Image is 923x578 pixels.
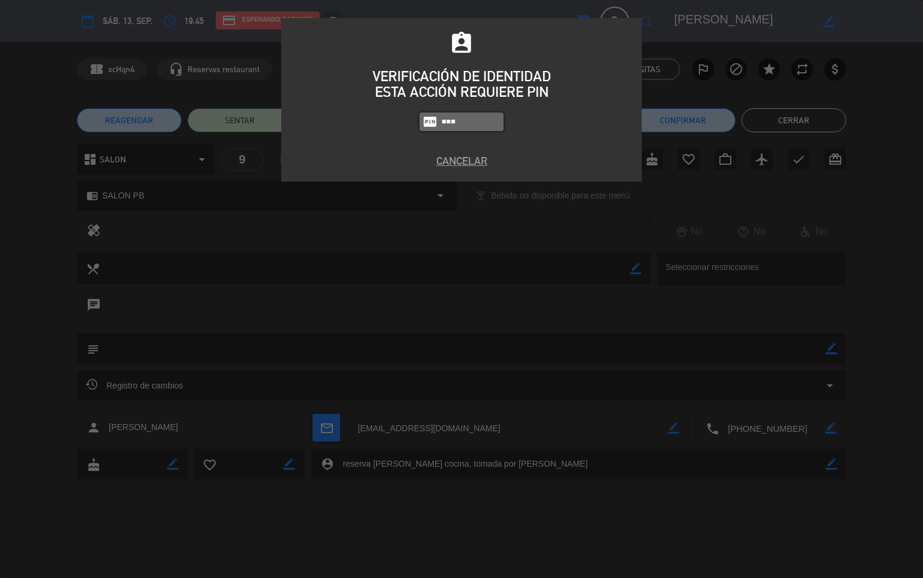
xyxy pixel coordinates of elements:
[440,115,501,129] input: 1234
[290,69,633,84] div: VERIFICACIÓN DE IDENTIDAD
[449,31,474,56] i: assignment_ind
[422,114,437,129] i: fiber_pin
[290,153,633,169] button: Cancelar
[290,84,633,100] div: ESTA ACCIÓN REQUIERE PIN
